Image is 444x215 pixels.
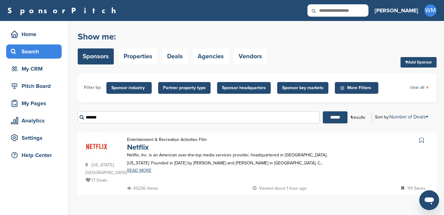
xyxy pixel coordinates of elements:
a: Search [6,44,62,59]
p: 119 Saves [401,184,425,192]
p: Netflix, Inc. is an American over-the-top media services provider, headquartered in [GEOGRAPHIC_D... [127,151,347,167]
p: [US_STATE], [GEOGRAPHIC_DATA] [85,161,121,176]
a: clear all× [410,84,429,91]
h3: [PERSON_NAME] [375,6,418,15]
a: My CRM [6,62,62,76]
a: Deals [162,48,188,64]
span: Partner property type [163,85,206,91]
span: × [426,84,429,91]
p: Entertainment & Recreation Activities Film [127,136,207,143]
a: Agencies [193,48,229,64]
p: Viewed about 1 hour ago [253,184,306,192]
p: 17 Deals [85,176,121,184]
a: My Pages [6,96,62,110]
div: results [347,112,368,123]
a: Add Sponsor [401,57,437,68]
a: Settings [6,131,62,145]
div: Home [9,29,62,40]
div: Search [9,46,62,57]
a: Home [6,27,62,41]
span: Sponsor key markets [282,85,323,91]
a: Sponsors [78,48,114,64]
span: Sponsor headquarters [222,85,266,91]
div: Analytics [9,115,62,126]
a: Vendors [234,48,267,64]
span: Sponsor industry [111,85,147,91]
span: More Filters [340,85,375,91]
a: Help Center [6,148,62,162]
div: Settings [9,132,62,143]
a: READ MORE [127,168,347,173]
div: Pitch Board [9,81,62,92]
a: Properties [119,48,157,64]
a: Netflix [127,143,149,152]
li: Filter by: [84,84,101,91]
h2: Show me: [78,31,267,42]
div: My CRM [9,63,62,74]
a: Screen shot 2018 01 23 at 10.55.15 am [84,136,109,156]
a: Pitch Board [6,79,62,93]
img: Screen shot 2018 01 23 at 10.55.15 am [84,141,109,151]
iframe: Button to launch messaging window [419,190,439,210]
span: WM [424,4,437,17]
a: [PERSON_NAME] [375,4,418,17]
a: SponsorPitch [7,6,120,14]
p: 45236 Views [127,184,158,192]
b: 1 [351,115,352,120]
a: Number of Deals [389,114,428,120]
div: Sort by: [375,114,428,119]
div: Help Center [9,150,62,161]
div: My Pages [9,98,62,109]
a: Analytics [6,114,62,128]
